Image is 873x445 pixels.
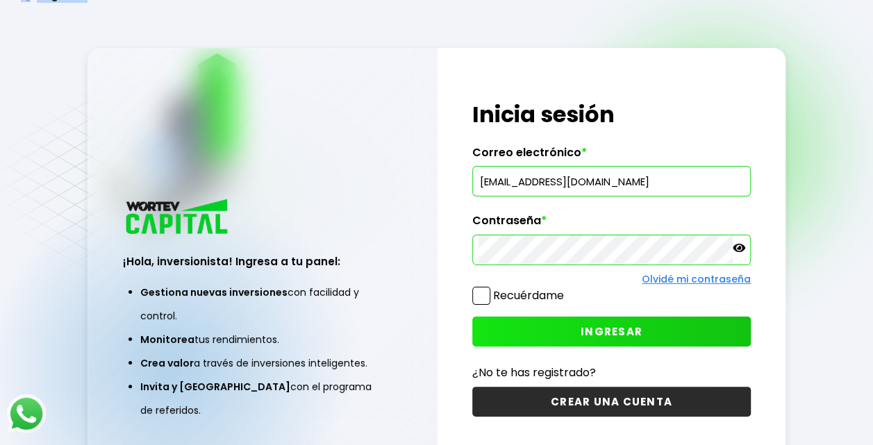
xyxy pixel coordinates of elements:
li: con el programa de referidos. [140,375,384,422]
li: con facilidad y control. [140,280,384,328]
span: Invita y [GEOGRAPHIC_DATA] [140,380,290,394]
span: Gestiona nuevas inversiones [140,285,288,299]
a: Olvidé mi contraseña [642,272,751,286]
button: INGRESAR [472,317,751,346]
label: Recuérdame [493,287,564,303]
img: logo_wortev_capital [123,197,233,238]
label: Correo electrónico [472,146,751,167]
button: CREAR UNA CUENTA [472,387,751,417]
h1: Inicia sesión [472,98,751,131]
h3: ¡Hola, inversionista! Ingresa a tu panel: [123,253,401,269]
a: ¿No te has registrado?CREAR UNA CUENTA [472,364,751,417]
span: Monitorea [140,333,194,346]
input: hola@wortev.capital [479,167,745,196]
label: Contraseña [472,214,751,235]
span: Crea valor [140,356,194,370]
img: logos_whatsapp-icon.242b2217.svg [7,394,46,433]
span: INGRESAR [581,324,642,339]
li: tus rendimientos. [140,328,384,351]
p: ¿No te has registrado? [472,364,751,381]
li: a través de inversiones inteligentes. [140,351,384,375]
